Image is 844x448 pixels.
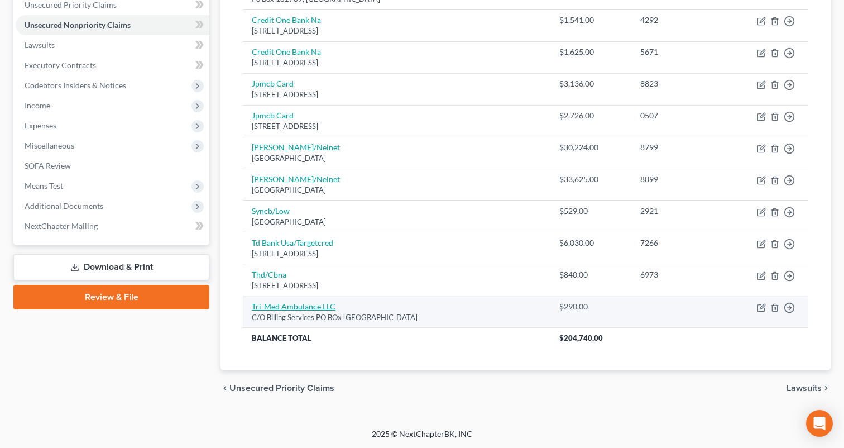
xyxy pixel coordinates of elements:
[25,80,126,90] span: Codebtors Insiders & Notices
[25,161,71,170] span: SOFA Review
[252,174,340,184] a: [PERSON_NAME]/Nelnet
[25,181,63,190] span: Means Test
[252,312,541,323] div: C/O Billing Services PO BOx [GEOGRAPHIC_DATA]
[25,221,98,231] span: NextChapter Mailing
[16,216,209,236] a: NextChapter Mailing
[25,141,74,150] span: Miscellaneous
[640,110,720,121] div: 0507
[640,46,720,58] div: 5671
[13,254,209,280] a: Download & Print
[640,15,720,26] div: 4292
[16,35,209,55] a: Lawsuits
[822,384,831,393] i: chevron_right
[252,238,333,247] a: Td Bank Usa/Targetcred
[252,121,541,132] div: [STREET_ADDRESS]
[25,40,55,50] span: Lawsuits
[559,15,622,26] div: $1,541.00
[640,142,720,153] div: 8799
[252,206,290,216] a: Syncb/Low
[252,79,294,88] a: Jpmcb Card
[252,58,541,68] div: [STREET_ADDRESS]
[252,280,541,291] div: [STREET_ADDRESS]
[559,142,622,153] div: $30,224.00
[559,237,622,249] div: $6,030.00
[252,26,541,36] div: [STREET_ADDRESS]
[640,237,720,249] div: 7266
[25,101,50,110] span: Income
[243,328,550,348] th: Balance Total
[252,270,286,279] a: Thd/Cbna
[252,302,335,311] a: Tri-Med Ambulance LLC
[252,47,321,56] a: Credit One Bank Na
[252,89,541,100] div: [STREET_ADDRESS]
[25,20,131,30] span: Unsecured Nonpriority Claims
[220,384,229,393] i: chevron_left
[559,269,622,280] div: $840.00
[806,410,833,437] div: Open Intercom Messenger
[25,201,103,211] span: Additional Documents
[640,269,720,280] div: 6973
[640,78,720,89] div: 8823
[640,174,720,185] div: 8899
[252,217,541,227] div: [GEOGRAPHIC_DATA]
[559,46,622,58] div: $1,625.00
[559,206,622,217] div: $529.00
[25,121,56,130] span: Expenses
[640,206,720,217] div: 2921
[16,55,209,75] a: Executory Contracts
[559,110,622,121] div: $2,726.00
[559,174,622,185] div: $33,625.00
[787,384,831,393] button: Lawsuits chevron_right
[25,60,96,70] span: Executory Contracts
[252,153,541,164] div: [GEOGRAPHIC_DATA]
[787,384,822,393] span: Lawsuits
[252,249,541,259] div: [STREET_ADDRESS]
[559,78,622,89] div: $3,136.00
[16,156,209,176] a: SOFA Review
[220,384,334,393] button: chevron_left Unsecured Priority Claims
[252,111,294,120] a: Jpmcb Card
[13,285,209,309] a: Review & File
[252,185,541,196] div: [GEOGRAPHIC_DATA]
[229,384,334,393] span: Unsecured Priority Claims
[252,15,321,25] a: Credit One Bank Na
[559,333,603,342] span: $204,740.00
[559,301,622,312] div: $290.00
[16,15,209,35] a: Unsecured Nonpriority Claims
[252,142,340,152] a: [PERSON_NAME]/Nelnet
